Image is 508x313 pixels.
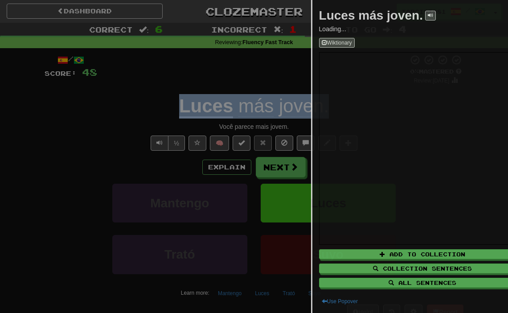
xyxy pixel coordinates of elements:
button: Use Popover [319,297,361,306]
strong: Luces más joven. [319,8,423,22]
button: Wiktionary [319,38,355,48]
